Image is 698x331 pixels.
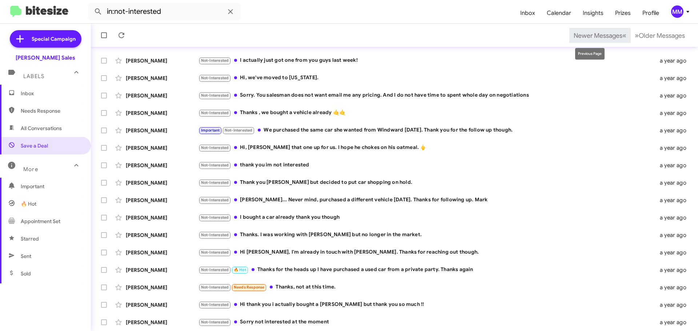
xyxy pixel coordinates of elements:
[126,197,198,204] div: [PERSON_NAME]
[126,249,198,256] div: [PERSON_NAME]
[657,144,692,152] div: a year ago
[657,109,692,117] div: a year ago
[657,92,692,99] div: a year ago
[201,93,229,98] span: Not-Interested
[126,144,198,152] div: [PERSON_NAME]
[657,127,692,134] div: a year ago
[577,3,609,24] a: Insights
[10,30,81,48] a: Special Campaign
[16,54,75,61] div: [PERSON_NAME] Sales
[609,3,637,24] a: Prizes
[201,58,229,63] span: Not-Interested
[657,319,692,326] div: a year ago
[198,213,657,222] div: I bought a car already thank you though
[201,110,229,115] span: Not-Interested
[126,127,198,134] div: [PERSON_NAME]
[201,302,229,307] span: Not-Interested
[657,197,692,204] div: a year ago
[198,144,657,152] div: Hi, [PERSON_NAME] that one up for us. I hope he chokes on his oatmeal. 🖕
[201,250,229,255] span: Not-Interested
[21,142,48,149] span: Save a Deal
[21,235,39,242] span: Starred
[657,266,692,274] div: a year ago
[126,214,198,221] div: [PERSON_NAME]
[570,28,689,43] nav: Page navigation example
[635,31,639,40] span: »
[657,284,692,291] div: a year ago
[639,32,685,40] span: Older Messages
[201,198,229,202] span: Not-Interested
[575,48,605,60] div: Previous Page
[198,266,657,274] div: Thanks for the heads up I have purchased a used car from a private party. Thanks again
[201,233,229,237] span: Not-Interested
[201,163,229,167] span: Not-Interested
[201,76,229,80] span: Not-Interested
[21,90,83,97] span: Inbox
[657,249,692,256] div: a year ago
[201,180,229,185] span: Not-Interested
[126,266,198,274] div: [PERSON_NAME]
[198,300,657,309] div: Hi thank you i actually bought a [PERSON_NAME] but thank you so much !!
[21,253,31,260] span: Sent
[21,270,31,277] span: Sold
[32,35,76,43] span: Special Campaign
[126,57,198,64] div: [PERSON_NAME]
[630,28,689,43] button: Next
[657,231,692,239] div: a year ago
[665,5,690,18] button: MM
[126,301,198,308] div: [PERSON_NAME]
[21,218,60,225] span: Appointment Set
[198,91,657,100] div: Sorry. You salesman does not want email me any pricing. And I do not have time to spent whole day...
[198,248,657,257] div: Hi [PERSON_NAME], I'm already in touch with [PERSON_NAME]. Thanks for reaching out though.
[198,109,657,117] div: Thanks , we bought a vehicle already 🤙🤙
[126,231,198,239] div: [PERSON_NAME]
[198,318,657,326] div: Sorry not interested at the moment
[198,126,657,134] div: We purchased the same car she wanted from Windward [DATE]. Thank you for the follow up though.
[126,284,198,291] div: [PERSON_NAME]
[21,107,83,114] span: Needs Response
[637,3,665,24] a: Profile
[126,179,198,186] div: [PERSON_NAME]
[126,319,198,326] div: [PERSON_NAME]
[657,162,692,169] div: a year ago
[126,109,198,117] div: [PERSON_NAME]
[126,74,198,82] div: [PERSON_NAME]
[514,3,541,24] a: Inbox
[126,92,198,99] div: [PERSON_NAME]
[198,231,657,239] div: Thanks. I was working with [PERSON_NAME] but no longer in the market.
[201,267,229,272] span: Not-Interested
[21,183,83,190] span: Important
[198,283,657,291] div: Thanks, not at this time.
[657,301,692,308] div: a year ago
[234,267,246,272] span: 🔥 Hot
[657,74,692,82] div: a year ago
[201,215,229,220] span: Not-Interested
[88,3,241,20] input: Search
[21,200,36,207] span: 🔥 Hot
[126,162,198,169] div: [PERSON_NAME]
[622,31,626,40] span: «
[21,125,62,132] span: All Conversations
[225,128,253,133] span: Not-Interested
[657,214,692,221] div: a year ago
[198,74,657,82] div: Hi, we've moved to [US_STATE].
[23,166,38,173] span: More
[23,73,44,80] span: Labels
[201,145,229,150] span: Not-Interested
[198,56,657,65] div: I actually just got one from you guys last week!
[657,57,692,64] div: a year ago
[201,128,220,133] span: Important
[198,161,657,169] div: thank you im not interested
[234,285,265,290] span: Needs Response
[198,178,657,187] div: Thank you [PERSON_NAME] but decided to put car shopping on hold.
[671,5,683,18] div: MM
[569,28,631,43] button: Previous
[201,285,229,290] span: Not-Interested
[574,32,622,40] span: Newer Messages
[541,3,577,24] a: Calendar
